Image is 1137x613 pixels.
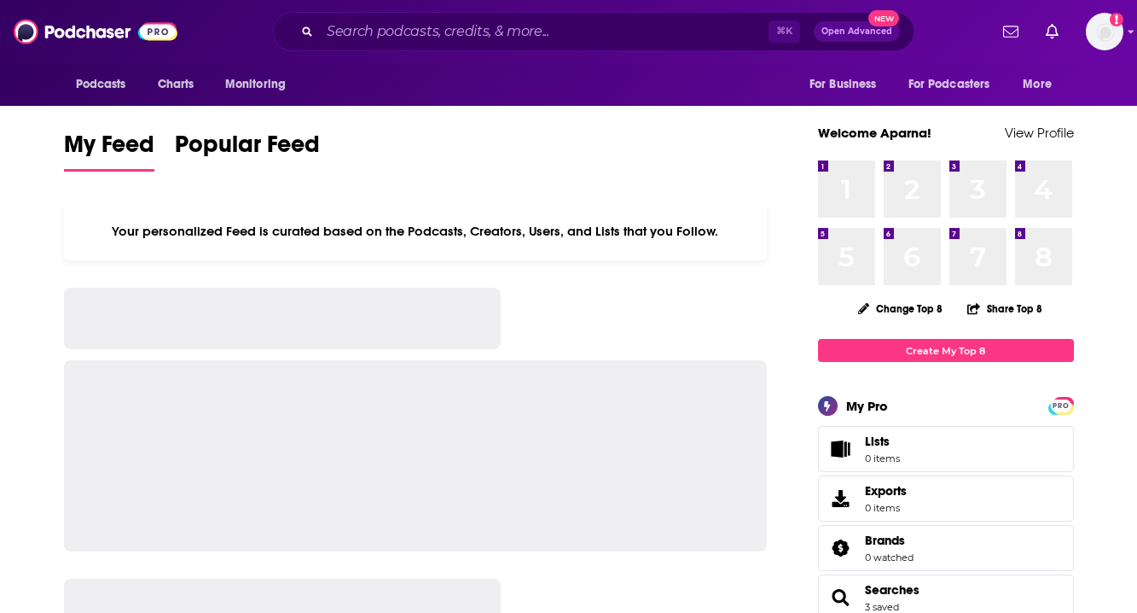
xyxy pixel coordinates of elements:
[865,533,905,548] span: Brands
[818,525,1074,571] span: Brands
[76,73,126,96] span: Podcasts
[824,437,858,461] span: Lists
[865,502,907,514] span: 0 items
[824,586,858,610] a: Searches
[64,130,154,169] span: My Feed
[1086,13,1123,50] span: Logged in as AparnaKulkarni
[818,125,931,141] a: Welcome Aparna!
[798,68,898,101] button: open menu
[868,10,899,26] span: New
[848,298,954,319] button: Change Top 8
[865,434,900,449] span: Lists
[64,202,768,260] div: Your personalized Feed is curated based on the Podcasts, Creators, Users, and Lists that you Follow.
[213,68,308,101] button: open menu
[846,398,888,414] div: My Pro
[809,73,877,96] span: For Business
[824,487,858,511] span: Exports
[865,483,907,499] span: Exports
[865,601,899,613] a: 3 saved
[1023,73,1052,96] span: More
[865,434,890,449] span: Lists
[865,452,900,464] span: 0 items
[1039,17,1065,46] a: Show notifications dropdown
[908,73,990,96] span: For Podcasters
[1051,400,1071,412] span: PRO
[64,130,154,172] a: My Feed
[158,73,194,96] span: Charts
[821,27,892,36] span: Open Advanced
[1110,13,1123,26] svg: Add a profile image
[175,130,320,172] a: Popular Feed
[1011,68,1073,101] button: open menu
[1086,13,1123,50] img: User Profile
[865,552,914,563] a: 0 watched
[865,582,919,598] a: Searches
[818,426,1074,472] a: Lists
[1051,399,1071,412] a: PRO
[897,68,1015,101] button: open menu
[273,12,914,51] div: Search podcasts, credits, & more...
[966,292,1043,325] button: Share Top 8
[865,533,914,548] a: Brands
[818,476,1074,522] a: Exports
[769,20,800,43] span: ⌘ K
[996,17,1025,46] a: Show notifications dropdown
[814,21,900,42] button: Open AdvancedNew
[64,68,148,101] button: open menu
[818,339,1074,362] a: Create My Top 8
[175,130,320,169] span: Popular Feed
[320,18,769,45] input: Search podcasts, credits, & more...
[824,536,858,560] a: Brands
[147,68,205,101] a: Charts
[14,15,177,48] img: Podchaser - Follow, Share and Rate Podcasts
[1005,125,1074,141] a: View Profile
[225,73,286,96] span: Monitoring
[1086,13,1123,50] button: Show profile menu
